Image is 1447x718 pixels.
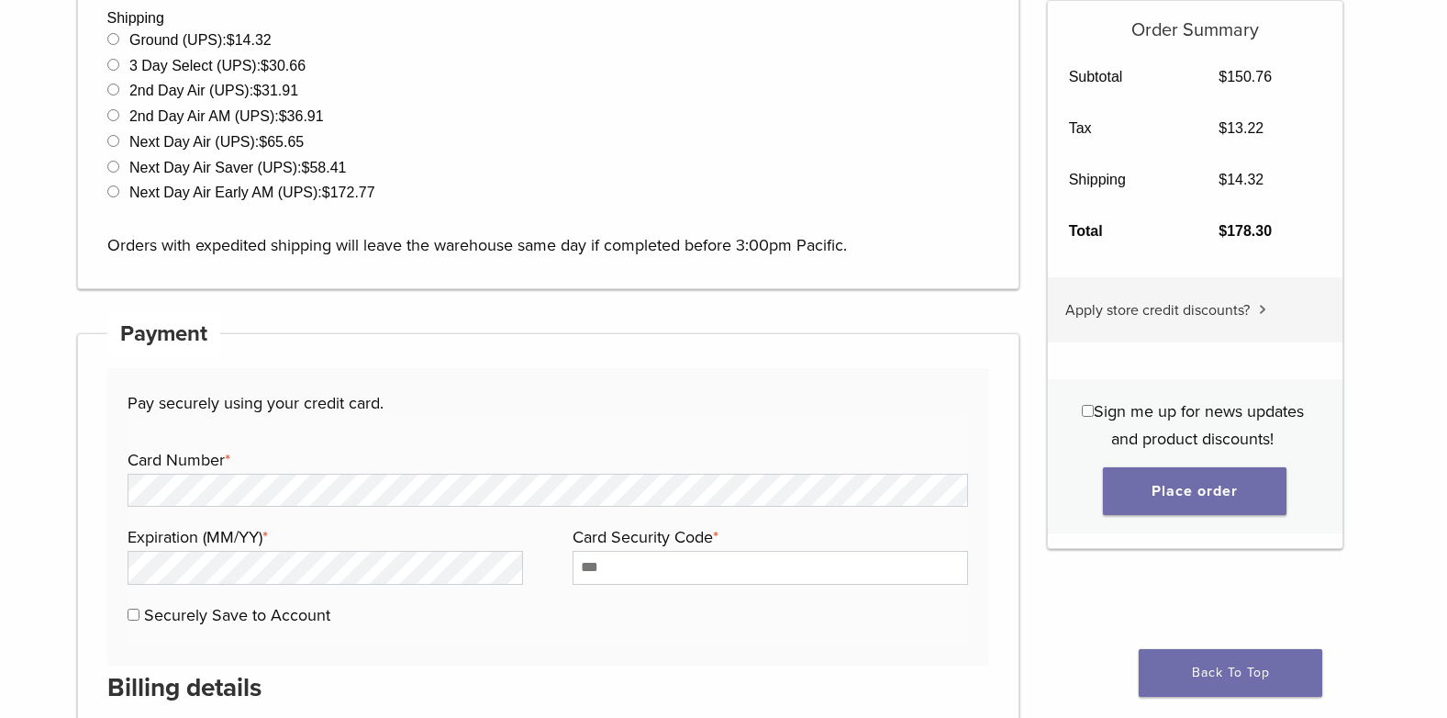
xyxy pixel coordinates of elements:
[128,446,963,474] label: Card Number
[1065,301,1250,320] span: Apply store credit discounts?
[129,134,304,150] label: Next Day Air (UPS):
[279,108,287,124] span: $
[129,108,324,124] label: 2nd Day Air AM (UPS):
[129,32,272,48] label: Ground (UPS):
[1094,401,1304,449] span: Sign me up for news updates and product discounts!
[1048,103,1198,154] th: Tax
[1259,305,1266,314] img: caret.svg
[129,185,375,200] label: Next Day Air Early AM (UPS):
[279,108,324,124] bdi: 36.91
[1048,206,1198,257] th: Total
[144,605,330,625] label: Securely Save to Account
[302,160,310,175] span: $
[1219,172,1263,187] bdi: 14.32
[259,134,304,150] bdi: 65.65
[302,160,347,175] bdi: 58.41
[1219,223,1272,239] bdi: 178.30
[261,58,269,73] span: $
[1139,649,1322,697] a: Back To Top
[259,134,267,150] span: $
[261,58,306,73] bdi: 30.66
[107,666,990,710] h3: Billing details
[1219,223,1227,239] span: $
[1219,172,1227,187] span: $
[1082,405,1094,417] input: Sign me up for news updates and product discounts!
[1219,69,1227,84] span: $
[1219,120,1227,136] span: $
[573,523,963,551] label: Card Security Code
[253,83,262,98] span: $
[1048,51,1198,103] th: Subtotal
[322,185,375,200] bdi: 172.77
[227,32,235,48] span: $
[128,523,518,551] label: Expiration (MM/YY)
[322,185,330,200] span: $
[107,312,221,356] h4: Payment
[227,32,272,48] bdi: 14.32
[1219,69,1272,84] bdi: 150.76
[128,389,968,417] p: Pay securely using your credit card.
[1048,1,1342,41] h5: Order Summary
[1219,120,1263,136] bdi: 13.22
[129,160,347,175] label: Next Day Air Saver (UPS):
[107,204,990,259] p: Orders with expedited shipping will leave the warehouse same day if completed before 3:00pm Pacific.
[253,83,298,98] bdi: 31.91
[1103,467,1286,515] button: Place order
[129,58,306,73] label: 3 Day Select (UPS):
[128,417,968,645] fieldset: Payment Info
[129,83,298,98] label: 2nd Day Air (UPS):
[1048,154,1198,206] th: Shipping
